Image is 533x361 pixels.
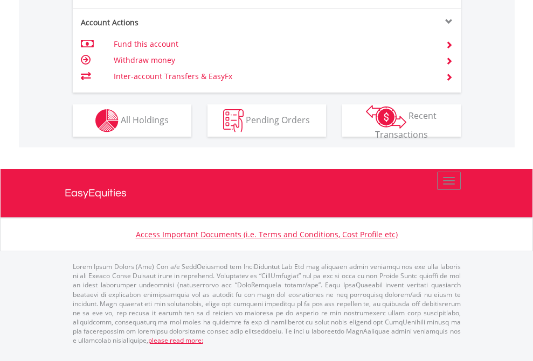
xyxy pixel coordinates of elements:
[366,105,406,129] img: transactions-zar-wht.png
[73,17,267,28] div: Account Actions
[114,52,432,68] td: Withdraw money
[223,109,244,132] img: pending_instructions-wht.png
[73,104,191,137] button: All Holdings
[121,114,169,125] span: All Holdings
[95,109,119,132] img: holdings-wht.png
[148,336,203,345] a: please read more:
[114,68,432,84] td: Inter-account Transfers & EasyFx
[207,104,326,137] button: Pending Orders
[73,262,461,345] p: Lorem Ipsum Dolors (Ame) Con a/e SeddOeiusmod tem InciDiduntut Lab Etd mag aliquaen admin veniamq...
[342,104,461,137] button: Recent Transactions
[114,36,432,52] td: Fund this account
[65,169,469,217] a: EasyEquities
[246,114,310,125] span: Pending Orders
[136,229,398,239] a: Access Important Documents (i.e. Terms and Conditions, Cost Profile etc)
